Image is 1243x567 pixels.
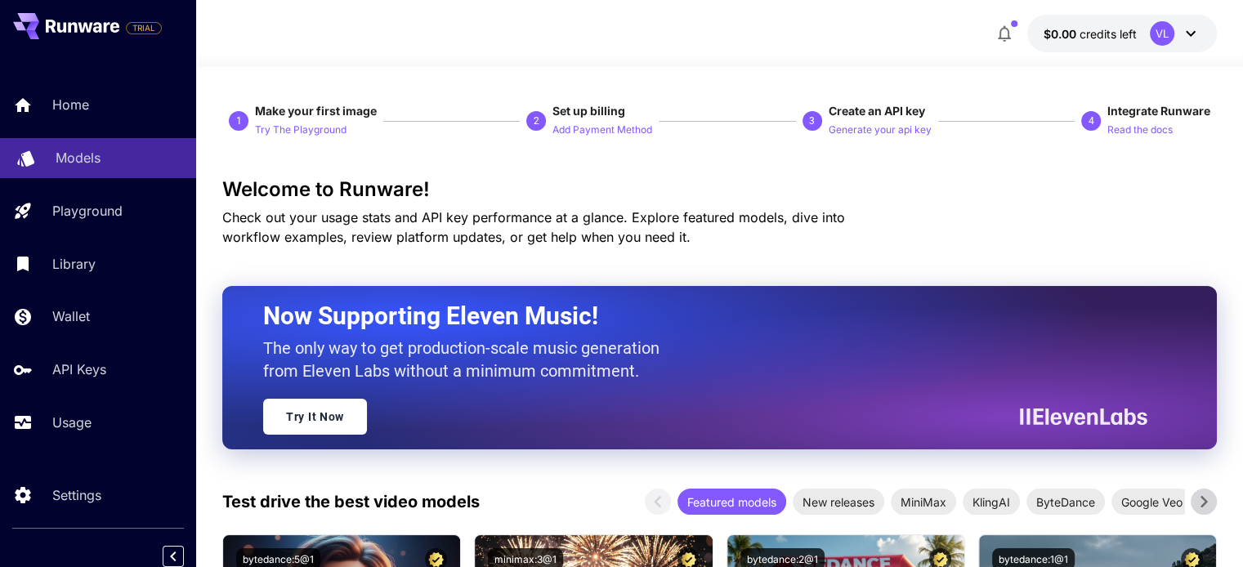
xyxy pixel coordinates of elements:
[222,209,845,245] span: Check out your usage stats and API key performance at a glance. Explore featured models, dive int...
[534,114,539,128] p: 2
[677,493,786,511] span: Featured models
[1044,27,1080,41] span: $0.00
[222,178,1217,201] h3: Welcome to Runware!
[52,254,96,274] p: Library
[52,413,92,432] p: Usage
[263,337,672,382] p: The only way to get production-scale music generation from Eleven Labs without a minimum commitment.
[52,485,101,505] p: Settings
[677,489,786,515] div: Featured models
[1027,15,1217,52] button: $0.00VL
[963,489,1020,515] div: KlingAI
[963,493,1020,511] span: KlingAI
[52,359,106,379] p: API Keys
[56,148,101,167] p: Models
[236,114,242,128] p: 1
[1111,493,1192,511] span: Google Veo
[52,306,90,326] p: Wallet
[52,201,123,221] p: Playground
[891,493,956,511] span: MiniMax
[255,104,377,118] span: Make your first image
[222,489,480,514] p: Test drive the best video models
[1111,489,1192,515] div: Google Veo
[552,104,625,118] span: Set up billing
[1107,104,1210,118] span: Integrate Runware
[891,489,956,515] div: MiniMax
[552,123,652,138] p: Add Payment Method
[829,123,932,138] p: Generate your api key
[163,546,184,567] button: Collapse sidebar
[52,95,89,114] p: Home
[1107,119,1173,139] button: Read the docs
[1026,489,1105,515] div: ByteDance
[829,119,932,139] button: Generate your api key
[1080,27,1137,41] span: credits left
[1150,21,1174,46] div: VL
[793,493,884,511] span: New releases
[1107,123,1173,138] p: Read the docs
[127,22,161,34] span: TRIAL
[809,114,815,128] p: 3
[263,301,1135,332] h2: Now Supporting Eleven Music!
[126,18,162,38] span: Add your payment card to enable full platform functionality.
[1044,25,1137,42] div: $0.00
[793,489,884,515] div: New releases
[1088,114,1093,128] p: 4
[829,104,925,118] span: Create an API key
[255,119,347,139] button: Try The Playground
[263,399,367,435] a: Try It Now
[255,123,347,138] p: Try The Playground
[1026,493,1105,511] span: ByteDance
[552,119,652,139] button: Add Payment Method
